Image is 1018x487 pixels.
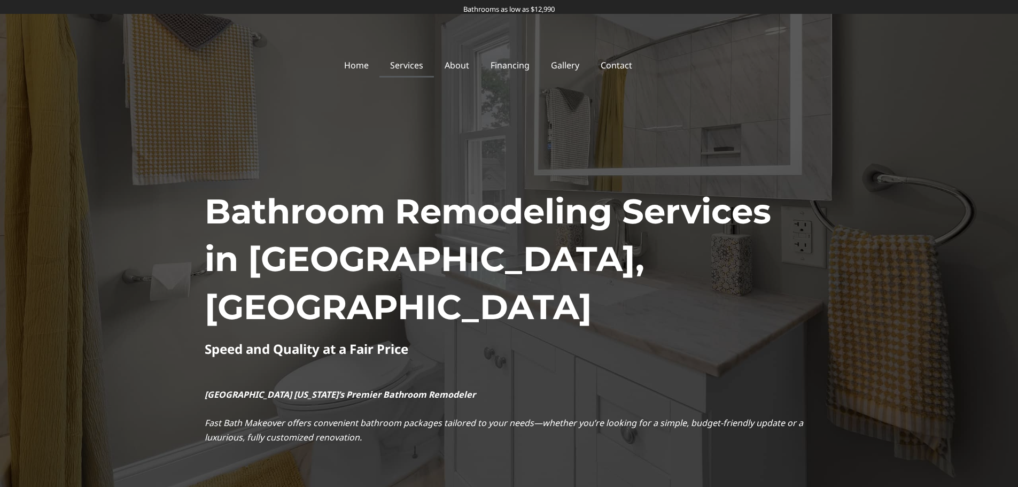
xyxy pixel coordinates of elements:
h1: Bathroom Remodeling Services in [GEOGRAPHIC_DATA], [GEOGRAPHIC_DATA] [205,188,814,331]
a: Services [379,53,434,78]
a: Gallery [540,53,590,78]
a: Financing [480,53,540,78]
a: About [434,53,480,78]
em: Fast Bath Makeover offers convenient bathroom packages tailored to your needs—whether you’re look... [205,417,803,443]
a: Contact [590,53,643,78]
strong: Speed and Quality at a Fair Price [205,340,408,358]
a: Home [333,53,379,78]
strong: [GEOGRAPHIC_DATA] [US_STATE]’s Premier Bathroom Remodeler [205,389,476,400]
